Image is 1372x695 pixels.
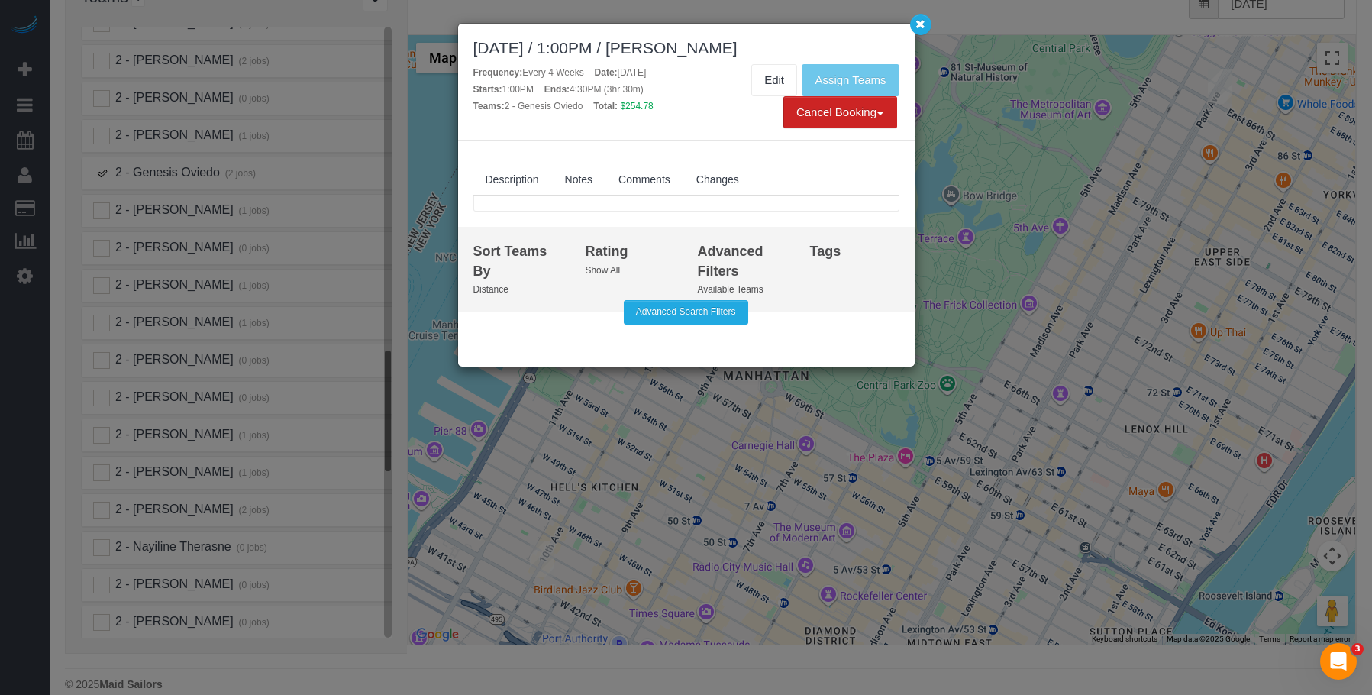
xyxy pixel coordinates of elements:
span: $254.78 [620,101,653,112]
span: Changes [696,173,739,186]
div: Sort Teams By [473,242,563,281]
small: Available Teams [698,284,763,295]
div: 2 - Genesis Oviedo [473,100,583,113]
a: Description [473,163,551,196]
strong: Starts: [473,84,502,95]
small: Distance [473,284,508,295]
strong: Total: [593,101,618,112]
div: Tags [810,242,899,262]
small: Show All [586,265,621,276]
strong: Date: [595,67,618,78]
button: Advanced Search Filters [624,300,748,324]
button: Cancel Booking [783,96,897,128]
div: [DATE] / 1:00PM / [PERSON_NAME] [473,39,899,57]
div: [DATE] [595,66,647,79]
div: Advanced Filters [698,242,787,281]
div: 1:00PM [473,83,534,96]
div: Rating [586,242,675,262]
a: Edit [751,64,797,96]
span: Advanced Search Filters [636,306,736,317]
strong: Frequency: [473,67,523,78]
div: Every 4 Weeks [473,66,584,79]
a: Comments [606,163,683,196]
strong: Teams: [473,101,505,112]
iframe: Intercom live chat [1320,643,1357,680]
div: 4:30PM (3hr 30m) [544,83,644,96]
span: 3 [1351,643,1364,655]
strong: Ends: [544,84,570,95]
span: Comments [618,173,670,186]
a: Changes [684,163,751,196]
a: Notes [553,163,605,196]
span: Description [486,173,539,186]
span: Notes [565,173,593,186]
